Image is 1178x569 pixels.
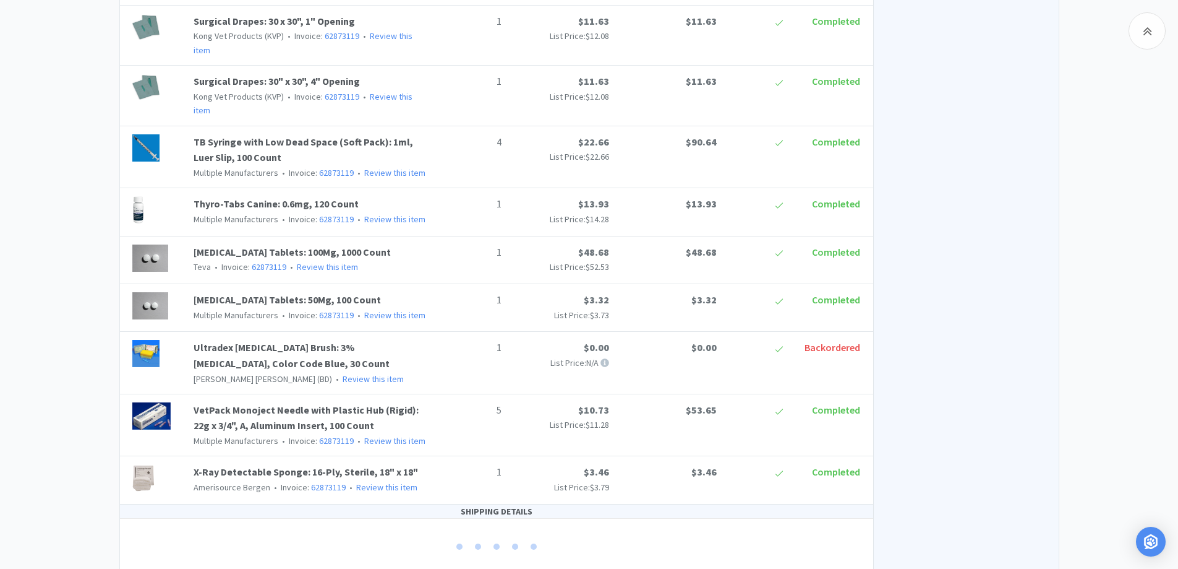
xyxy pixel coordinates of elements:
[812,466,860,478] span: Completed
[194,310,278,321] span: Multiple Manufacturers
[132,134,160,162] img: 06060d2d9bf44edcacc38b7fb4a3b42b_12573.png
[194,75,360,87] a: Surgical Drapes: 30" x 30", 4" Opening
[194,30,284,41] span: Kong Vet Products (KVP)
[194,198,359,210] a: Thyro-Tabs Canine: 0.6mg, 120 Count
[511,90,609,103] p: List Price:
[194,435,278,446] span: Multiple Manufacturers
[211,261,286,272] span: Invoice:
[586,261,609,272] span: $52.53
[356,435,362,446] span: •
[511,260,609,274] p: List Price:
[132,74,160,101] img: 792b0a1570a7411e9d286c0527bc08ff_1175.png
[586,214,609,225] span: $14.28
[270,482,346,493] span: Invoice:
[297,261,358,272] a: Review this item
[691,293,717,306] span: $3.32
[194,91,284,102] span: Kong Vet Products (KVP)
[440,14,502,30] p: 1
[686,15,717,27] span: $11.63
[319,435,354,446] a: 62873119
[578,136,609,148] span: $22.66
[194,373,332,384] span: [PERSON_NAME] [PERSON_NAME] (BD)
[194,261,211,272] span: Teva
[511,418,609,432] p: List Price:
[325,30,359,41] a: 62873119
[132,14,160,41] img: 6ece9cd271dc44edb8117f94e2169ac4_1174.png
[686,404,717,416] span: $53.65
[511,480,609,494] p: List Price:
[325,91,359,102] a: 62873119
[252,261,286,272] a: 62873119
[319,167,354,178] a: 62873119
[278,435,354,446] span: Invoice:
[194,167,278,178] span: Multiple Manufacturers
[440,292,502,308] p: 1
[584,341,609,354] span: $0.00
[194,341,390,370] a: Ultradex [MEDICAL_DATA] Brush: 3% [MEDICAL_DATA], Color Code Blue, 30 Count
[686,75,717,87] span: $11.63
[194,15,355,27] a: Surgical Drapes: 30 x 30", 1" Opening
[440,196,502,212] p: 1
[364,214,425,225] a: Review this item
[686,198,717,210] span: $13.93
[132,464,155,492] img: cb6d432ccc18499a86a179ca757e592c_282854.png
[578,404,609,416] span: $10.73
[319,214,354,225] a: 62873119
[805,341,860,354] span: Backordered
[348,482,354,493] span: •
[194,246,391,258] a: [MEDICAL_DATA] Tablets: 100Mg, 1000 Count
[686,246,717,258] span: $48.68
[578,198,609,210] span: $13.93
[578,246,609,258] span: $48.68
[194,214,278,225] span: Multiple Manufacturers
[440,245,502,261] p: 1
[132,245,169,272] img: a01b14c5ecec4021b131bc2648c1957b_440837.png
[440,74,502,90] p: 1
[1136,527,1166,557] div: Open Intercom Messenger
[578,15,609,27] span: $11.63
[511,308,609,322] p: List Price:
[286,30,292,41] span: •
[194,482,270,493] span: Amerisource Bergen
[812,198,860,210] span: Completed
[280,214,287,225] span: •
[361,91,368,102] span: •
[343,373,404,384] a: Review this item
[356,167,362,178] span: •
[812,404,860,416] span: Completed
[584,293,609,306] span: $3.32
[578,75,609,87] span: $11.63
[440,340,502,356] p: 1
[691,466,717,478] span: $3.46
[440,134,502,150] p: 4
[812,293,860,306] span: Completed
[280,435,287,446] span: •
[364,310,425,321] a: Review this item
[194,136,413,164] a: TB Syringe with Low Dead Space (Soft Pack): 1ml, Luer Slip, 100 Count
[280,167,287,178] span: •
[132,292,169,319] img: c44b8aa76f8a4093b38e87687116aebc_439766.png
[812,136,860,148] span: Completed
[356,214,362,225] span: •
[311,482,346,493] a: 62873119
[272,482,279,493] span: •
[278,214,354,225] span: Invoice:
[812,246,860,258] span: Completed
[364,167,425,178] a: Review this item
[132,340,160,367] img: 465abaad1421406ba43168fad2a2c8de_10321.png
[511,29,609,43] p: List Price:
[440,402,502,419] p: 5
[120,505,873,519] div: SHIPPING DETAILS
[590,482,609,493] span: $3.79
[286,91,292,102] span: •
[361,30,368,41] span: •
[194,293,381,306] a: [MEDICAL_DATA] Tablets: 50Mg, 100 Count
[812,15,860,27] span: Completed
[364,435,425,446] a: Review this item
[194,466,418,478] a: X-Ray Detectable Sponge: 16-Ply, Sterile, 18" x 18"
[586,91,609,102] span: $12.08
[194,404,419,432] a: VetPack Monoject Needle with Plastic Hub (Rigid): 22g x 3/4", A, Aluminum Insert, 100 Count
[511,150,609,163] p: List Price:
[284,30,359,41] span: Invoice:
[356,310,362,321] span: •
